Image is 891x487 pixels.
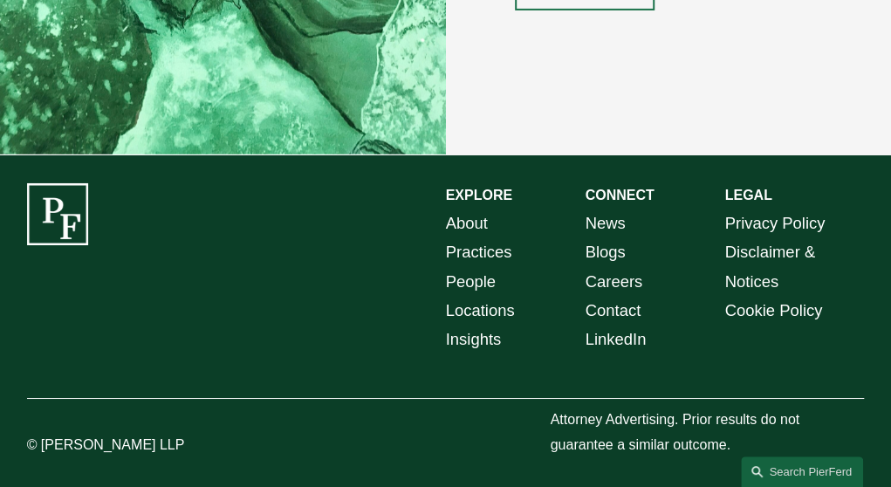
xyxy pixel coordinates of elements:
[446,267,496,296] a: People
[446,209,488,237] a: About
[585,296,641,325] a: Contact
[446,325,502,353] a: Insights
[585,267,642,296] a: Careers
[741,456,863,487] a: Search this site
[724,296,822,325] a: Cookie Policy
[550,408,864,458] p: Attorney Advertising. Prior results do not guarantee a similar outcome.
[446,237,512,266] a: Practices
[724,209,825,237] a: Privacy Policy
[585,237,625,266] a: Blogs
[585,325,646,353] a: LinkedIn
[446,296,515,325] a: Locations
[585,209,625,237] a: News
[585,188,654,202] strong: CONNECT
[724,188,771,202] strong: LEGAL
[724,237,864,295] a: Disclaimer & Notices
[27,433,202,458] p: © [PERSON_NAME] LLP
[446,188,512,202] strong: EXPLORE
